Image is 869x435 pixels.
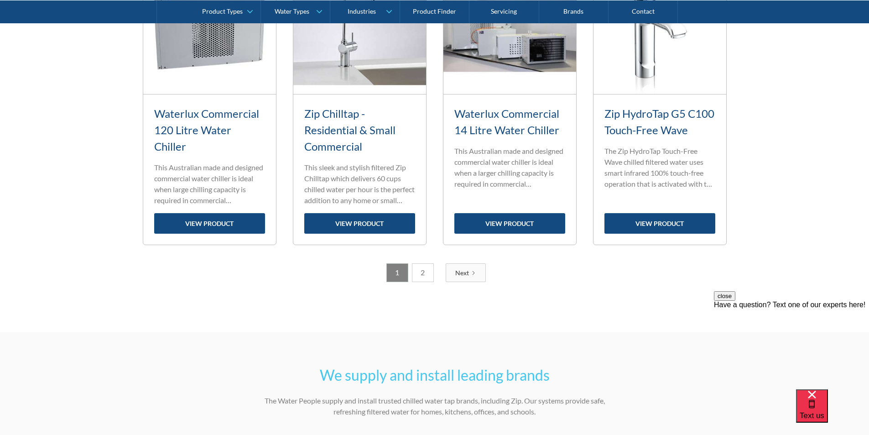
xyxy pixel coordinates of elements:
p: The Water People supply and install trusted chilled water tap brands, including Zip. Our systems ... [257,395,613,417]
a: 2 [412,263,434,282]
div: Next [455,268,469,278]
iframe: podium webchat widget prompt [714,291,869,401]
a: Zip Chilltap - Residential & Small Commercial [304,107,395,153]
iframe: podium webchat widget bubble [796,389,869,435]
div: Industries [348,7,376,15]
div: List [143,263,727,282]
a: Waterlux Commercial 14 Litre Water Chiller [454,107,559,136]
a: view product [454,213,565,234]
p: This sleek and stylish filtered Zip Chilltap which delivers 60 cups chilled water per hour is the... [304,162,415,206]
div: Water Types [275,7,309,15]
div: Product Types [202,7,243,15]
a: Zip HydroTap G5 C100 Touch-Free Wave [604,107,714,136]
p: This Australian made and designed commercial water chiller is ideal when large chilling capacity ... [154,162,265,206]
h2: We supply and install leading brands [257,364,613,386]
p: This Australian made and designed commercial water chiller is ideal when a larger chilling capaci... [454,146,565,189]
a: Next Page [446,263,486,282]
p: The Zip HydroTap Touch-Free Wave chilled filtered water uses smart infrared 100% touch-free opera... [604,146,715,189]
a: view product [304,213,415,234]
a: view product [154,213,265,234]
a: Waterlux Commercial 120 Litre Water Chiller [154,107,259,153]
a: 1 [386,263,408,282]
a: view product [604,213,715,234]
